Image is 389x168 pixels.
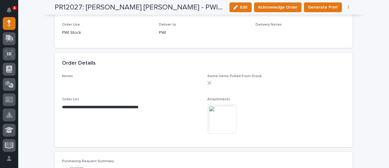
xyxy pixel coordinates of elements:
span: Edit [240,5,248,10]
span: Notes [62,74,73,78]
span: Delivery Notes [256,23,282,27]
button: Edit [229,2,252,12]
span: Purchasing Request Summary [62,159,114,163]
h2: Order Details [62,60,96,67]
p: PWI Stock [62,30,152,36]
span: Deliver to [159,23,176,27]
span: Acknowledge Order [258,4,298,11]
span: Order Use [62,23,80,27]
span: Order List [62,98,79,101]
button: Acknowledge Order [254,2,301,12]
button: Generate Print [304,2,342,12]
span: Attachments [207,98,230,101]
span: Generate Print [308,4,338,11]
h2: PR12027: [PERSON_NAME] [PERSON_NAME] - PWI Stock [55,3,225,12]
button: Notifications [3,4,15,16]
p: 4 [13,6,15,10]
div: Notifications4 [8,7,15,17]
p: PWI [159,30,249,36]
span: Some Items Pulled From Stock [207,74,262,78]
